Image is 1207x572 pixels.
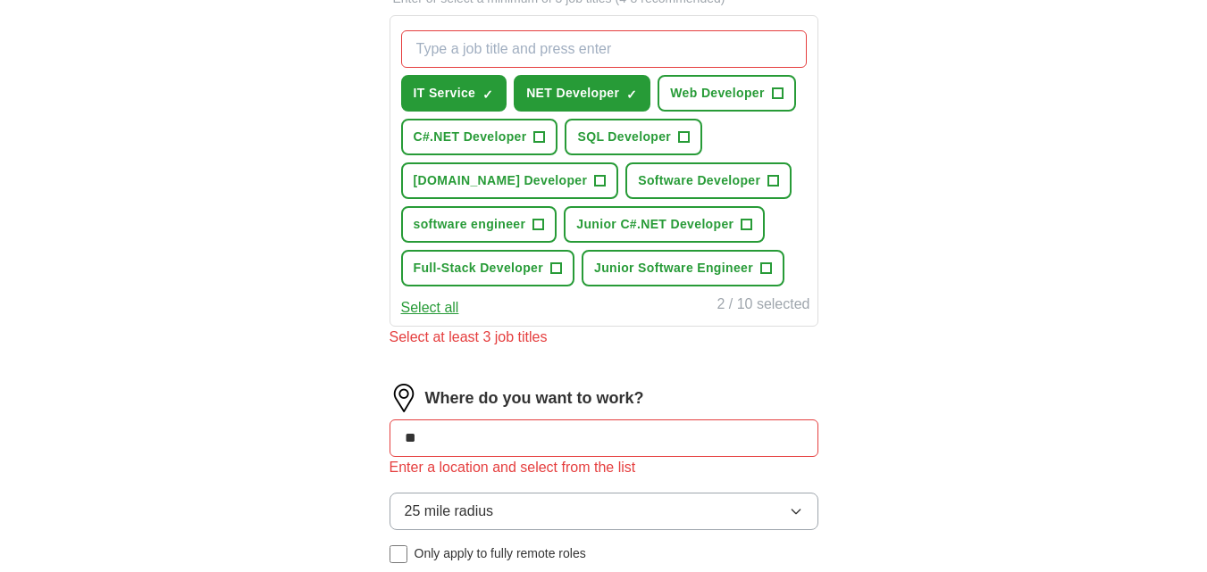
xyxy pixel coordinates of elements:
img: location.png [390,384,418,412]
span: C#.NET Developer [414,128,527,146]
span: 25 mile radius [405,501,494,522]
span: NET Developer [526,84,619,103]
button: software engineer [401,206,557,243]
span: Web Developer [670,84,764,103]
button: 25 mile radius [390,493,818,530]
button: Web Developer [658,75,795,112]
span: Junior Software Engineer [594,259,753,278]
div: 2 / 10 selected [717,294,809,319]
span: software engineer [414,215,526,234]
span: IT Service [414,84,476,103]
button: Full-Stack Developer [401,250,575,286]
span: ✓ [482,87,493,102]
button: Software Developer [625,162,792,199]
span: [DOMAIN_NAME] Developer [414,171,588,190]
span: SQL Developer [577,128,671,146]
label: Where do you want to work? [425,386,644,410]
span: Software Developer [638,171,760,190]
button: SQL Developer [565,119,702,155]
span: ✓ [626,87,637,102]
button: NET Developer✓ [514,75,650,112]
button: Junior C#.NET Developer [564,206,765,243]
button: C#.NET Developer [401,119,558,155]
span: Junior C#.NET Developer [576,215,733,234]
button: Select all [401,297,459,319]
div: Select at least 3 job titles [390,327,818,348]
input: Type a job title and press enter [401,30,807,68]
span: Only apply to fully remote roles [415,544,586,563]
div: Enter a location and select from the list [390,457,818,478]
span: Full-Stack Developer [414,259,544,278]
button: Junior Software Engineer [582,250,784,286]
button: [DOMAIN_NAME] Developer [401,162,619,199]
button: IT Service✓ [401,75,507,112]
input: Only apply to fully remote roles [390,545,407,563]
